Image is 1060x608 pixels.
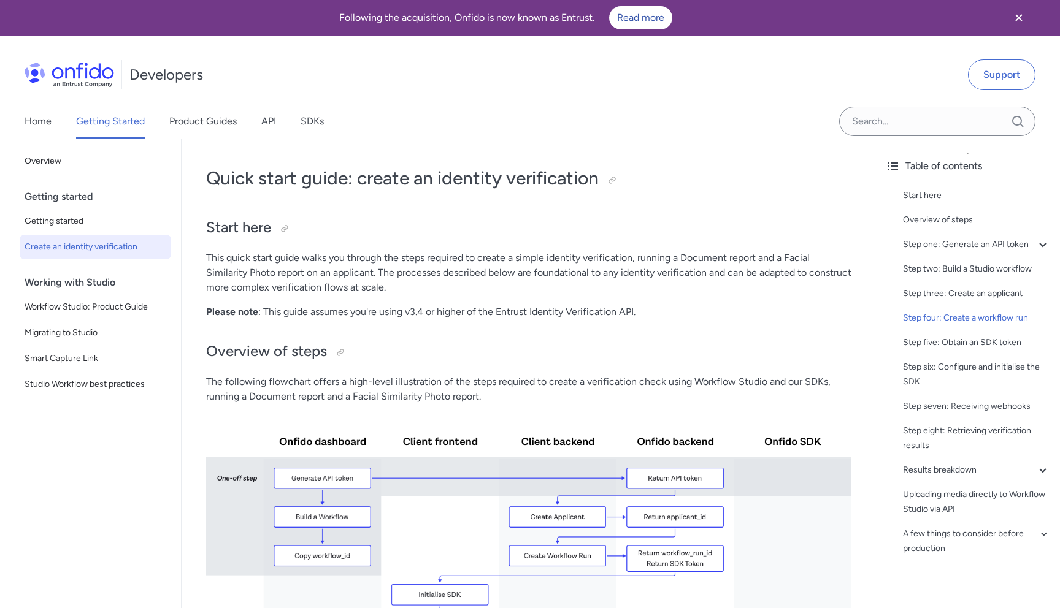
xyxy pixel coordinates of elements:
[20,209,171,234] a: Getting started
[301,104,324,139] a: SDKs
[903,188,1050,203] a: Start here
[903,286,1050,301] a: Step three: Create an applicant
[20,321,171,345] a: Migrating to Studio
[25,154,166,169] span: Overview
[968,59,1035,90] a: Support
[839,107,1035,136] input: Onfido search input field
[903,526,1050,556] a: A few things to consider before production
[903,213,1050,227] a: Overview of steps
[206,374,851,404] p: The following flowchart offers a high-level illustration of the steps required to create a verifi...
[25,104,52,139] a: Home
[903,335,1050,350] a: Step five: Obtain an SDK token
[169,104,237,139] a: Product Guides
[20,149,171,173] a: Overview
[996,2,1042,33] button: Close banner
[129,65,203,85] h1: Developers
[20,235,171,259] a: Create an identity verification
[25,377,166,392] span: Studio Workflow best practices
[903,237,1050,252] a: Step one: Generate an API token
[25,325,166,340] span: Migrating to Studio
[206,306,258,317] strong: Please note
[609,6,672,29] a: Read more
[25,240,166,254] span: Create an identity verification
[20,372,171,397] a: Studio Workflow best practices
[25,300,166,314] span: Workflow Studio: Product Guide
[76,104,145,139] a: Getting Started
[903,487,1050,517] a: Uploading media directly to Workflow Studio via API
[15,6,996,29] div: Following the acquisition, Onfido is now known as Entrust.
[25,214,166,229] span: Getting started
[206,218,851,238] h2: Start here
[903,262,1050,276] a: Step two: Build a Studio workflow
[206,251,851,295] p: This quick start guide walks you through the steps required to create a simple identity verificat...
[25,351,166,366] span: Smart Capture Link
[206,341,851,362] h2: Overview of steps
[25,270,176,295] div: Working with Studio
[903,399,1050,414] a: Step seven: Receiving webhooks
[206,305,851,319] p: : This guide assumes you're using v3.4 or higher of the Entrust Identity Verification API.
[903,360,1050,389] a: Step six: Configure and initialise the SDK
[1012,10,1026,25] svg: Close banner
[20,295,171,319] a: Workflow Studio: Product Guide
[903,311,1050,325] a: Step four: Create a workflow run
[903,424,1050,453] a: Step eight: Retrieving verification results
[25,63,114,87] img: Onfido Logo
[903,463,1050,477] a: Results breakdown
[261,104,276,139] a: API
[20,346,171,371] a: Smart Capture Link
[25,184,176,209] div: Getting started
[886,159,1050,173] div: Table of contents
[206,166,851,191] h1: Quick start guide: create an identity verification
